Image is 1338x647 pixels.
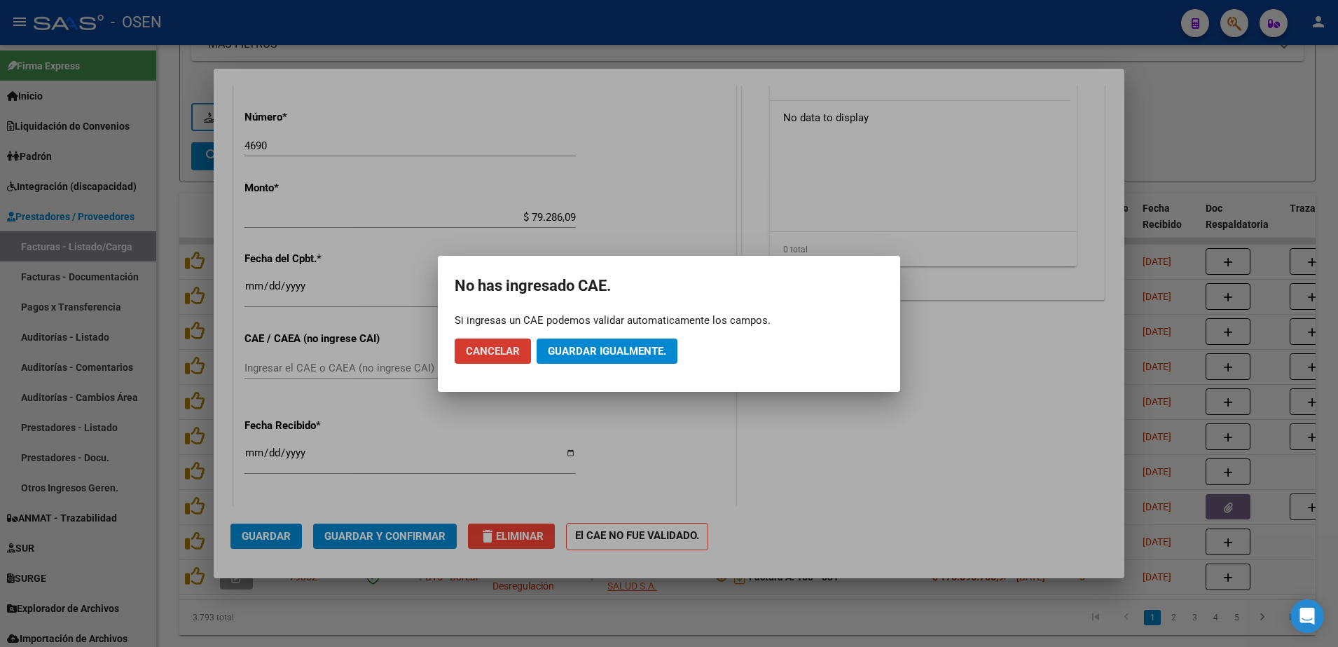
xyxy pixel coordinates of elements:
span: Guardar igualmente. [548,345,666,357]
div: Si ingresas un CAE podemos validar automaticamente los campos. [455,313,883,327]
button: Cancelar [455,339,531,364]
h2: No has ingresado CAE. [455,273,883,299]
button: Guardar igualmente. [537,339,677,364]
div: Open Intercom Messenger [1290,599,1324,633]
span: Cancelar [466,345,520,357]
